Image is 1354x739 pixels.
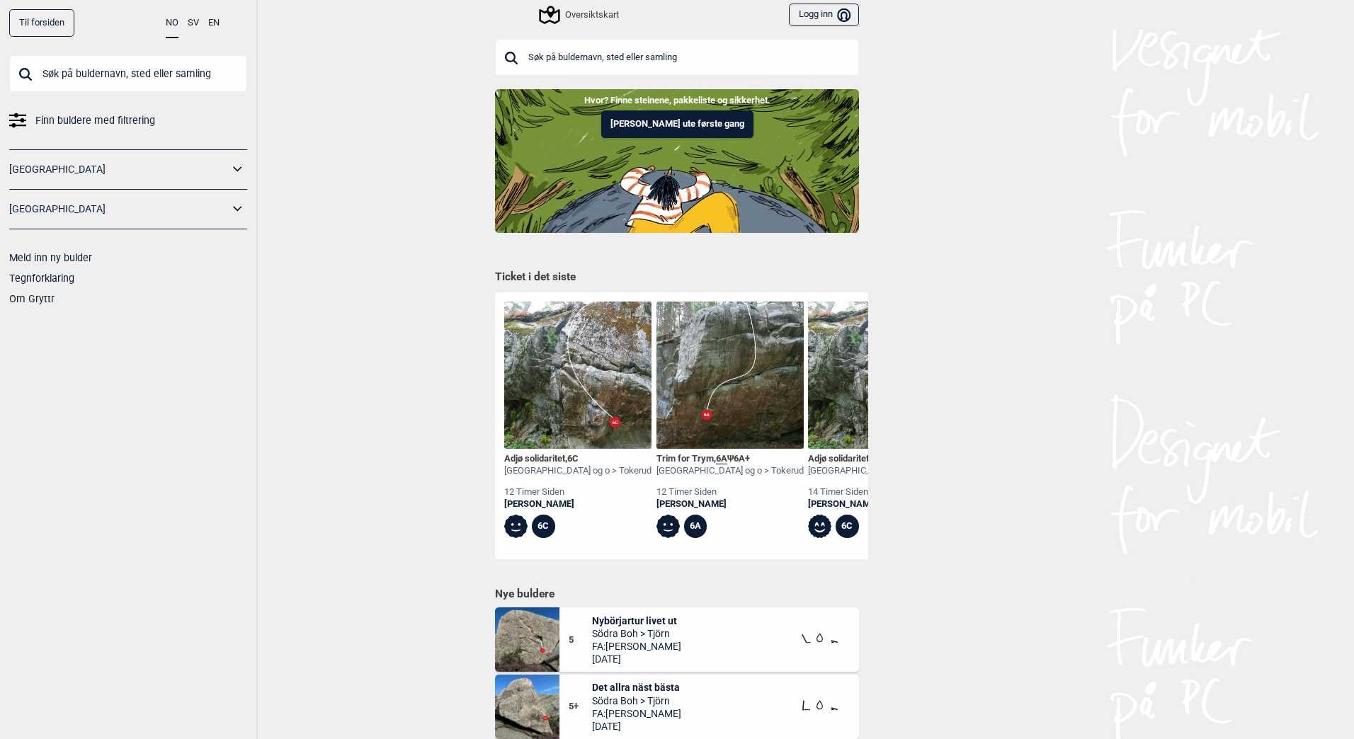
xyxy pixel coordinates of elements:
span: 6C [567,453,579,464]
a: Meld inn ny bulder [9,252,92,263]
div: Adjø solidaritet , [808,453,955,465]
div: 6C [836,515,859,538]
a: Om Gryttr [9,293,55,304]
input: Søk på buldernavn, sted eller samling [495,39,859,76]
a: [PERSON_NAME] [504,498,652,510]
div: [GEOGRAPHIC_DATA] og o > Tokerud [504,465,652,477]
div: Trim for Trym , Ψ [656,453,804,465]
span: [DATE] [592,720,681,733]
img: Trim for trym 190425 [656,302,804,449]
img: Ado solidaritet 190425 [808,302,955,449]
button: Logg inn [789,4,859,27]
div: 12 timer siden [656,486,804,498]
span: 5+ [569,701,592,713]
span: Nybörjartur livet ut [592,614,681,627]
span: Södra Boh > Tjörn [592,627,681,640]
img: Indoor to outdoor [495,89,859,232]
div: 6A [684,515,707,538]
div: [GEOGRAPHIC_DATA] og o > Tokerud [656,465,804,477]
button: [PERSON_NAME] ute første gang [601,110,753,138]
div: Det allra nast basta5+Det allra näst bästaSödra Boh > TjörnFA:[PERSON_NAME][DATE] [495,675,859,739]
span: Finn buldere med filtrering [35,110,155,131]
span: Södra Boh > Tjörn [592,694,681,707]
div: 6C [532,515,555,538]
a: Tegnforklaring [9,273,74,284]
span: 5 [569,634,592,646]
span: 6A+ [734,453,750,464]
button: SV [188,9,199,37]
a: [GEOGRAPHIC_DATA] [9,159,229,180]
img: Det allra nast basta [495,675,559,739]
div: 14 timer siden [808,486,955,498]
span: FA: [PERSON_NAME] [592,707,681,720]
input: Søk på buldernavn, sted eller samling [9,55,247,92]
span: 6A [716,453,727,464]
span: [DATE] [592,653,681,665]
button: NO [166,9,178,38]
a: [PERSON_NAME] [808,498,955,510]
a: [GEOGRAPHIC_DATA] [9,199,229,219]
p: Hvor? Finne steinene, pakkeliste og sikkerhet. [11,93,1343,108]
a: Til forsiden [9,9,74,37]
a: Finn buldere med filtrering [9,110,247,131]
img: Nyborjartur livet ut [495,607,559,672]
a: [PERSON_NAME] [656,498,804,510]
div: Oversiktskart [541,6,619,23]
h1: Ticket i det siste [495,270,859,285]
div: [GEOGRAPHIC_DATA] og o > Tokerud [808,465,955,477]
button: EN [208,9,220,37]
img: Ado solidaritet 190425 [504,302,652,449]
div: 12 timer siden [504,486,652,498]
h1: Nye buldere [495,587,859,601]
div: Adjø solidaritet , [504,453,652,465]
div: Nyborjartur livet ut5Nybörjartur livet utSödra Boh > TjörnFA:[PERSON_NAME][DATE] [495,607,859,672]
span: FA: [PERSON_NAME] [592,640,681,653]
span: Det allra näst bästa [592,681,681,694]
